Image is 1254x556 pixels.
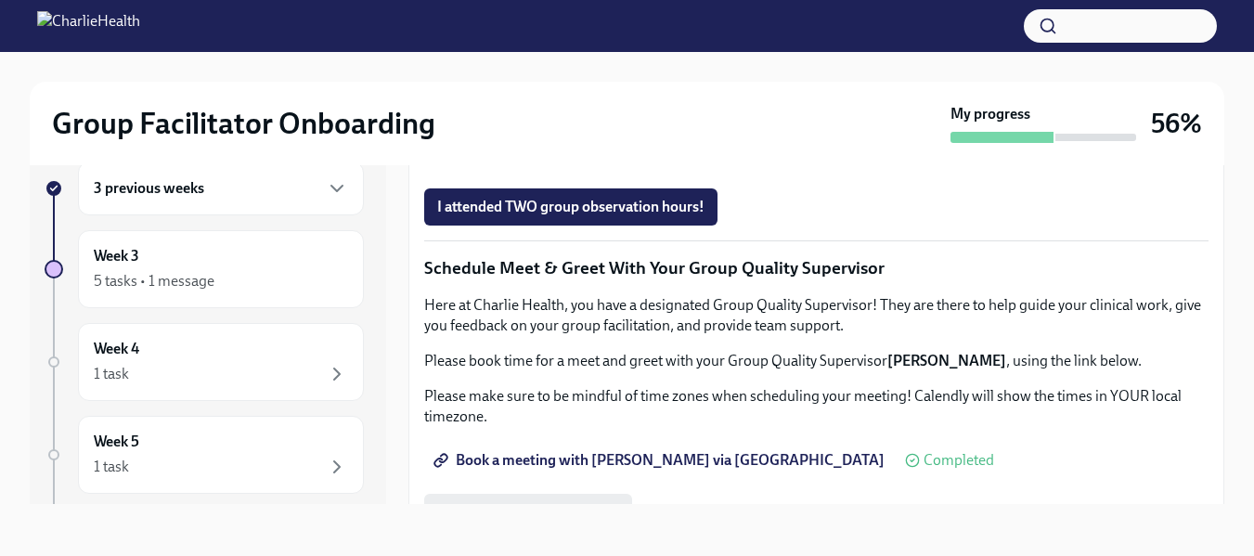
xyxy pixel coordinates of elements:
[424,295,1209,336] p: Here at Charlie Health, you have a designated Group Quality Supervisor! They are there to help gu...
[424,256,1209,280] p: Schedule Meet & Greet With Your Group Quality Supervisor
[94,246,139,266] h6: Week 3
[94,364,129,384] div: 1 task
[94,432,139,452] h6: Week 5
[45,230,364,308] a: Week 35 tasks • 1 message
[94,457,129,477] div: 1 task
[924,453,994,468] span: Completed
[950,104,1030,124] strong: My progress
[94,339,139,359] h6: Week 4
[424,386,1209,427] p: Please make sure to be mindful of time zones when scheduling your meeting! Calendly will show the...
[78,162,364,215] div: 3 previous weeks
[37,11,140,41] img: CharlieHealth
[52,105,435,142] h2: Group Facilitator Onboarding
[424,442,898,479] a: Book a meeting with [PERSON_NAME] via [GEOGRAPHIC_DATA]
[1151,107,1202,140] h3: 56%
[437,451,885,470] span: Book a meeting with [PERSON_NAME] via [GEOGRAPHIC_DATA]
[94,271,214,291] div: 5 tasks • 1 message
[94,178,204,199] h6: 3 previous weeks
[424,188,717,226] button: I attended TWO group observation hours!
[887,352,1006,369] strong: [PERSON_NAME]
[45,416,364,494] a: Week 51 task
[45,323,364,401] a: Week 41 task
[437,198,705,216] span: I attended TWO group observation hours!
[424,351,1209,371] p: Please book time for a meet and greet with your Group Quality Supervisor , using the link below.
